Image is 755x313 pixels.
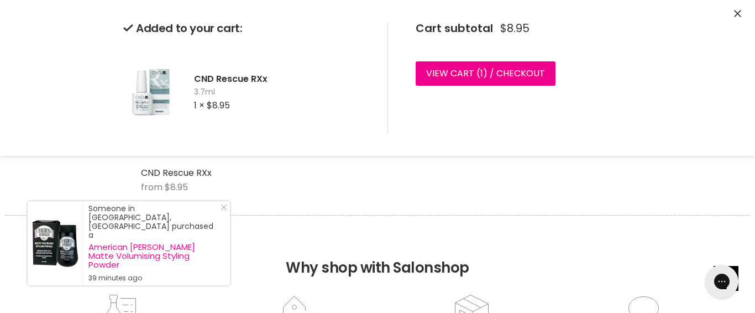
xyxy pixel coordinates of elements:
[165,181,188,194] span: $8.95
[141,181,162,194] span: from
[480,67,483,80] span: 1
[221,204,227,211] svg: Close Icon
[123,22,370,35] h2: Added to your cart:
[500,22,529,35] span: $8.95
[123,50,179,134] img: CND Rescue RXx
[88,243,219,269] a: American [PERSON_NAME] Matte Volumising Styling Powder
[416,61,555,86] a: View cart (1) / Checkout
[194,87,370,98] span: 3.7ml
[734,8,741,20] button: Close
[416,20,493,36] span: Cart subtotal
[194,99,205,112] span: 1 ×
[194,73,370,85] h2: CND Rescue RXx
[207,99,230,112] span: $8.95
[216,204,227,215] a: Close Notification
[28,201,83,285] a: Visit product page
[700,261,744,302] iframe: Gorgias live chat messenger
[141,166,212,179] a: CND Rescue RXx
[88,204,219,283] div: Someone in [GEOGRAPHIC_DATA], [GEOGRAPHIC_DATA] purchased a
[6,215,749,293] h2: Why shop with Salonshop
[88,274,219,283] small: 39 minutes ago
